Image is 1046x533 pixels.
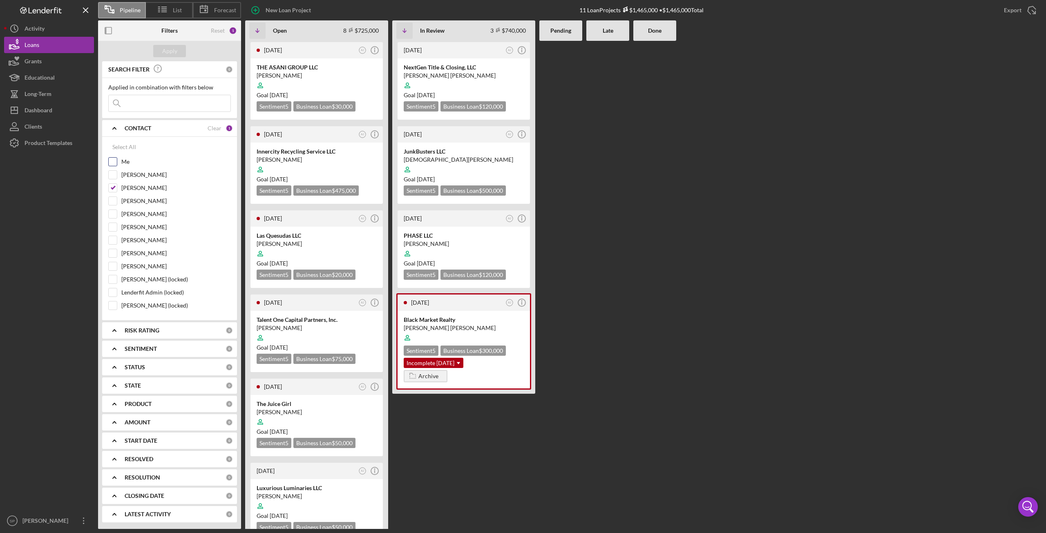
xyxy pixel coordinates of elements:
a: Grants [4,53,94,69]
b: Open [273,27,287,34]
text: AJ [361,385,364,388]
div: Business Loan $20,000 [293,270,355,280]
span: Goal [257,260,288,267]
div: Sentiment 5 [404,346,438,356]
div: 0 [226,66,233,73]
div: 0 [226,364,233,371]
div: Sentiment 5 [257,354,291,364]
b: CLOSING DATE [125,493,164,499]
div: Clear [208,125,221,132]
div: Applied in combination with filters below [108,84,231,91]
button: Educational [4,69,94,86]
div: Black Market Realty [404,316,524,324]
text: AJ [508,133,511,136]
label: [PERSON_NAME] (locked) [121,275,231,283]
span: Goal [257,91,288,98]
button: Clients [4,118,94,135]
label: [PERSON_NAME] [121,197,231,205]
button: Export [996,2,1042,18]
b: RISK RATING [125,327,159,334]
b: Filters [161,27,178,34]
div: 0 [226,437,233,444]
text: AJ [508,301,511,304]
div: Educational [25,69,55,88]
button: AJ [357,466,368,477]
div: [PERSON_NAME] [PERSON_NAME] [404,71,524,80]
time: 2025-01-07 05:28 [411,299,429,306]
span: Goal [257,428,288,435]
button: AJ [504,129,515,140]
b: RESOLUTION [125,474,160,481]
label: [PERSON_NAME] [121,223,231,231]
div: [PERSON_NAME] [257,324,377,332]
div: Innercity Recycling Service LLC [257,147,377,156]
time: 09/28/2025 [270,176,288,183]
div: Long-Term [25,86,51,104]
time: 2025-05-15 18:13 [404,131,422,138]
time: 2025-07-19 00:04 [264,299,282,306]
div: Export [1004,2,1021,18]
div: Business Loan $500,000 [440,185,506,196]
div: Select All [112,139,136,155]
div: Sentiment 5 [257,101,291,112]
div: [PERSON_NAME] [257,408,377,416]
div: THE ASANI GROUP LLC [257,63,377,71]
div: [PERSON_NAME] [20,513,74,531]
button: AJ [504,45,515,56]
text: AJ [508,217,511,220]
a: [DATE]AJJunkBusters LLC[DEMOGRAPHIC_DATA][PERSON_NAME]Goal [DATE]Sentiment5Business Loan$500,000 [396,125,531,205]
button: Archive [404,370,447,382]
button: Apply [153,45,186,57]
text: SP [10,519,15,523]
div: 0 [226,474,233,481]
time: 2025-05-16 16:39 [257,467,275,474]
div: Sentiment 5 [404,101,438,112]
div: 0 [226,400,233,408]
time: 2025-06-05 17:08 [404,47,422,54]
time: 09/15/2025 [270,428,288,435]
span: Goal [404,91,435,98]
time: 08/15/2025 [270,91,288,98]
button: Dashboard [4,102,94,118]
text: AJ [361,469,364,472]
div: Sentiment 5 [404,270,438,280]
time: 08/31/2025 [417,91,435,98]
b: STATUS [125,364,145,370]
b: AMOUNT [125,419,150,426]
div: 8 $725,000 [343,27,379,34]
span: Goal [404,176,435,183]
time: 2025-08-03 22:11 [264,131,282,138]
div: Business Loan $50,000 [293,522,355,532]
time: 2025-05-07 17:27 [404,215,422,222]
a: [DATE]AJNextGen Title & Closing, LLC[PERSON_NAME] [PERSON_NAME]Goal [DATE]Sentiment5Business Loan... [396,41,531,121]
label: [PERSON_NAME] [121,236,231,244]
time: 08/15/2025 [417,260,435,267]
label: [PERSON_NAME] [121,249,231,257]
time: 2025-07-26 06:39 [264,215,282,222]
div: $1,465,000 [621,7,658,13]
div: Sentiment 5 [257,185,291,196]
div: Las Quesudas LLC [257,232,377,240]
div: Product Templates [25,135,72,153]
div: Business Loan $300,000 [440,346,506,356]
div: [PERSON_NAME] [404,240,524,248]
b: In Review [420,27,445,34]
b: SEARCH FILTER [108,66,150,73]
div: Apply [162,45,177,57]
div: Talent One Capital Partners, Inc. [257,316,377,324]
div: Business Loan $475,000 [293,185,359,196]
div: [DEMOGRAPHIC_DATA][PERSON_NAME] [404,156,524,164]
div: 3 $740,000 [490,27,526,34]
div: Business Loan $50,000 [293,438,355,448]
b: Done [648,27,662,34]
button: AJ [357,213,368,224]
div: Sentiment 5 [257,438,291,448]
time: 08/09/2025 [417,176,435,183]
button: Loans [4,37,94,53]
div: Grants [25,53,42,71]
label: [PERSON_NAME] [121,210,231,218]
div: Loans [25,37,39,55]
div: 0 [226,511,233,518]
